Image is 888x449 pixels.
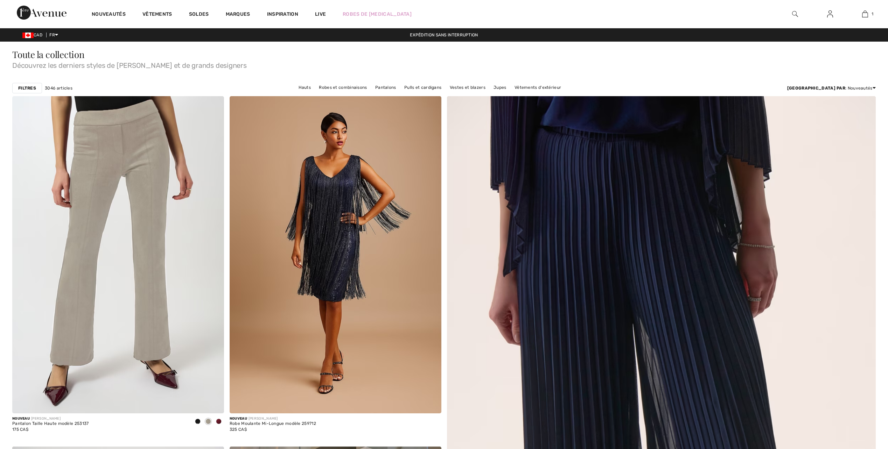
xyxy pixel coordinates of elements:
a: Pulls et cardigans [401,83,445,92]
img: Mes infos [827,10,833,18]
a: Hauts [295,83,315,92]
div: Robe Moulante Mi-Longue modèle 259712 [230,421,316,426]
div: Merlot [214,416,224,428]
span: 325 CA$ [230,427,247,432]
span: Toute la collection [12,48,85,60]
div: [PERSON_NAME] [230,416,316,421]
a: Nouveautés [92,11,126,19]
span: Nouveau [12,416,30,421]
a: Marques [226,11,250,19]
strong: Filtres [18,85,36,91]
img: Pantalon Taille Haute modèle 253137. Noir [12,96,224,413]
span: 1 [872,11,873,17]
span: Découvrez les derniers styles de [PERSON_NAME] et de grands designers [12,59,876,69]
a: Live [315,10,326,18]
div: Moonstone [203,416,214,428]
img: recherche [792,10,798,18]
span: CAD [22,33,45,37]
span: Nouveau [230,416,247,421]
img: 1ère Avenue [17,6,67,20]
a: Vêtements [142,11,172,19]
a: Se connecter [821,10,839,19]
a: Vestes et blazers [446,83,489,92]
a: Soldes [189,11,209,19]
a: Pantalons [372,83,400,92]
span: Inspiration [267,11,298,19]
a: Robes et combinaisons [315,83,370,92]
span: 175 CA$ [12,427,28,432]
div: : Nouveautés [787,85,876,91]
span: 3046 articles [45,85,72,91]
span: FR [49,33,58,37]
img: Mon panier [862,10,868,18]
a: Jupes [490,83,510,92]
a: 1 [848,10,882,18]
div: Black [193,416,203,428]
div: [PERSON_NAME] [12,416,89,421]
a: Robes de [MEDICAL_DATA] [343,10,412,18]
img: Canadian Dollar [22,33,34,38]
div: Pantalon Taille Haute modèle 253137 [12,421,89,426]
a: Vêtements d'extérieur [511,83,565,92]
img: Robe Moulante Mi-Longue modèle 259712. Marine [230,96,441,413]
strong: [GEOGRAPHIC_DATA] par [787,86,845,91]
